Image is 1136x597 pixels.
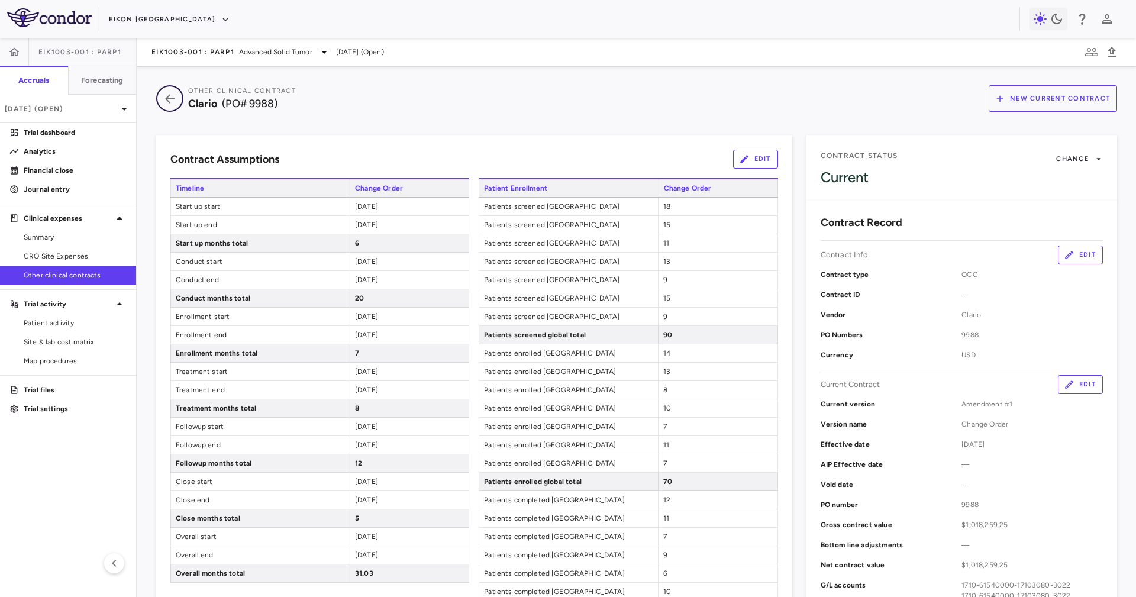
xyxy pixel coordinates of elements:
p: Contract type [821,269,962,280]
span: Patient activity [24,318,127,328]
button: Change [1056,150,1103,169]
span: [DATE] [961,439,1103,450]
span: [DATE] [355,441,378,449]
span: Start up months total [171,234,350,252]
p: Effective date [821,439,962,450]
span: Conduct months total [171,289,350,307]
span: Overall months total [171,564,350,582]
span: — [961,459,1103,470]
span: Other clinical contracts [24,270,127,280]
p: Trial files [24,385,127,395]
span: Overall start [171,528,350,546]
p: Bottom line adjustments [821,540,962,550]
span: Enrollment start [171,308,350,325]
span: EIK1003-001 : PARP1 [38,47,121,57]
span: Change Order [659,179,778,197]
span: 14 [663,349,670,357]
span: Clario [961,309,1103,320]
p: Analytics [24,146,127,157]
p: Trial dashboard [24,127,127,138]
span: Treatment start [171,363,350,380]
span: Patients completed [GEOGRAPHIC_DATA] [479,509,658,527]
span: Amendment #1 [961,399,1103,409]
span: Patients screened [GEOGRAPHIC_DATA] [479,216,658,234]
span: $1,018,259.25 [961,519,1103,530]
p: Journal entry [24,184,127,195]
span: $1,018,259.25 [961,560,1103,570]
h6: Accruals [18,75,49,86]
button: Eikon [GEOGRAPHIC_DATA] [109,10,230,29]
button: Edit [1058,375,1103,394]
span: Patients screened [GEOGRAPHIC_DATA] [479,271,658,289]
span: Patients enrolled [GEOGRAPHIC_DATA] [479,436,658,454]
p: Trial settings [24,404,127,414]
span: Contract Status [821,151,898,160]
span: Patients completed [GEOGRAPHIC_DATA] [479,564,658,582]
span: 5 [355,514,359,522]
span: Patients screened [GEOGRAPHIC_DATA] [479,289,658,307]
p: Vendor [821,309,962,320]
span: 70 [663,477,672,486]
span: Patients enrolled [GEOGRAPHIC_DATA] [479,363,658,380]
span: Map procedures [24,356,127,366]
span: Patients completed [GEOGRAPHIC_DATA] [479,546,658,564]
span: Patients screened [GEOGRAPHIC_DATA] [479,308,658,325]
button: Edit [1058,246,1103,264]
span: Conduct end [171,271,350,289]
span: Followup months total [171,454,350,472]
p: [DATE] (Open) [5,104,117,114]
span: [DATE] [355,422,378,431]
h6: Contract Assumptions [170,151,279,167]
span: [DATE] [355,202,378,211]
span: Patients completed [GEOGRAPHIC_DATA] [479,528,658,546]
span: 7 [663,533,667,541]
span: [DATE] [355,276,378,284]
span: [DATE] [355,533,378,541]
span: 7 [355,349,359,357]
img: logo-full-SnFGN8VE.png [7,8,92,27]
p: PO number [821,499,962,510]
span: 9 [663,276,667,284]
span: Patients completed [GEOGRAPHIC_DATA] [479,491,658,509]
span: 9988 [961,330,1103,340]
span: CRO Site Expenses [24,251,127,262]
span: 9 [663,551,667,559]
span: Start up end [171,216,350,234]
p: Contract ID [821,289,962,300]
span: [DATE] [355,331,378,339]
span: 6 [355,239,359,247]
span: Patients screened global total [479,326,658,344]
p: Clinical expenses [24,213,112,224]
span: Close months total [171,509,350,527]
p: AIP Effective date [821,459,962,470]
p: Financial close [24,165,127,176]
h6: Forecasting [81,75,124,86]
span: Conduct start [171,253,350,270]
span: Start up start [171,198,350,215]
span: Other Clinical Contract [188,87,296,95]
span: Close end [171,491,350,509]
p: Net contract value [821,560,962,570]
p: Version name [821,419,962,430]
span: 13 [663,367,670,376]
span: 31.03 [355,569,373,577]
span: — [961,540,1103,550]
span: Patients enrolled [GEOGRAPHIC_DATA] [479,454,658,472]
span: — [961,289,1103,300]
p: Trial activity [24,299,112,309]
span: USD [961,350,1103,360]
span: 11 [663,514,669,522]
p: Current version [821,399,962,409]
div: 1710-61540000-17103080-3022 [961,580,1103,590]
button: New Current Contract [989,85,1117,112]
span: Followup start [171,418,350,435]
span: [DATE] [355,386,378,394]
span: 15 [663,294,670,302]
span: [DATE] [355,367,378,376]
span: 90 [663,331,672,339]
span: Patients enrolled [GEOGRAPHIC_DATA] [479,418,658,435]
span: 8 [663,386,667,394]
span: Treatment end [171,381,350,399]
span: EIK1003-001 : PARP1 [151,47,234,57]
span: Patients enrolled [GEOGRAPHIC_DATA] [479,344,658,362]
